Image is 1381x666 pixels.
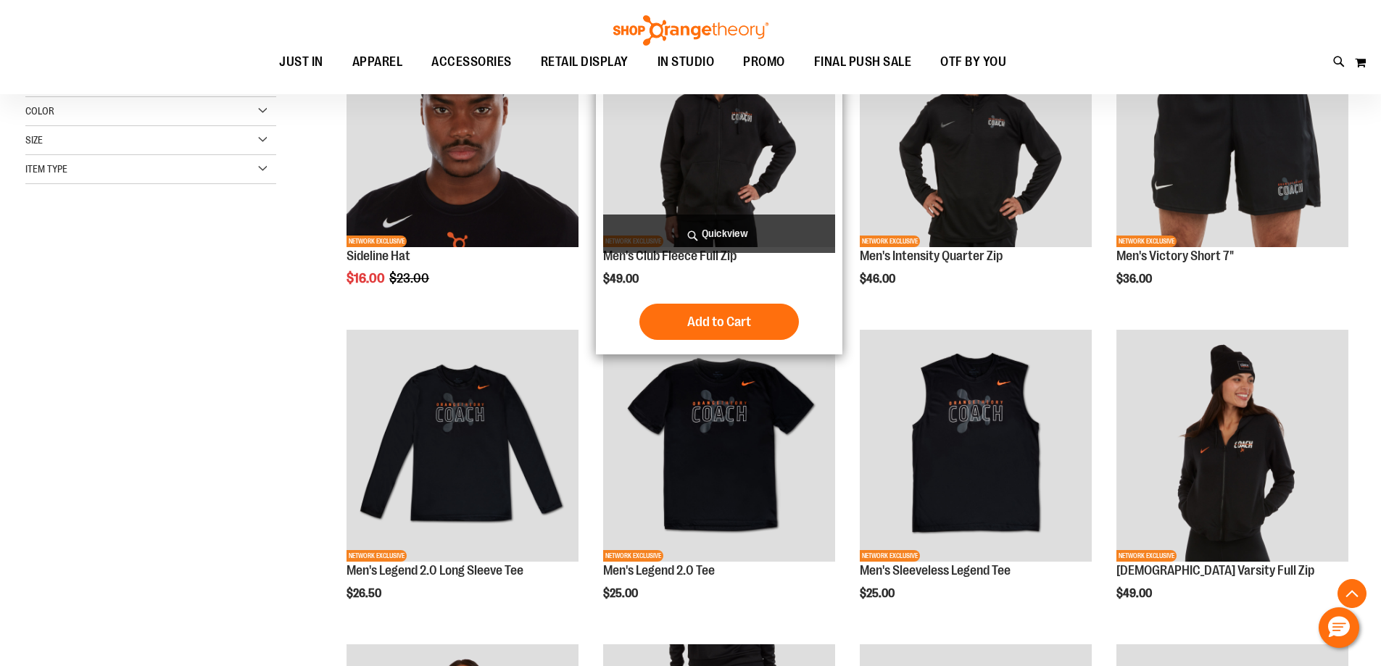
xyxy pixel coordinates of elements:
span: NETWORK EXCLUSIVE [347,550,407,562]
a: OTF Mens Coach FA23 Club Fleece Full Zip - Black primary imageNETWORK EXCLUSIVE [603,15,835,249]
span: Add to Cart [687,314,751,330]
a: OTF Ladies Coach FA23 Varsity Full Zip - Black primary imageNETWORK EXCLUSIVE [1116,330,1348,564]
a: OTF Mens Coach FA23 Intensity Quarter Zip - Black primary imageNETWORK EXCLUSIVE [860,15,1092,249]
a: Quickview [603,215,835,253]
button: Add to Cart [639,304,799,340]
span: NETWORK EXCLUSIVE [603,550,663,562]
a: FINAL PUSH SALE [800,46,926,79]
span: $36.00 [1116,272,1154,286]
span: NETWORK EXCLUSIVE [347,236,407,247]
div: product [596,322,842,637]
img: Sideline Hat primary image [347,15,578,247]
a: Men's Intensity Quarter Zip [860,249,1003,263]
img: OTF Ladies Coach FA23 Varsity Full Zip - Black primary image [1116,330,1348,562]
span: NETWORK EXCLUSIVE [1116,236,1177,247]
div: product [1109,322,1356,637]
a: OTF Mens Coach FA23 Victory Short - Black primary imageNETWORK EXCLUSIVE [1116,15,1348,249]
a: Sideline Hat primary imageSALENETWORK EXCLUSIVE [347,15,578,249]
a: [DEMOGRAPHIC_DATA] Varsity Full Zip [1116,563,1314,578]
img: OTF Mens Coach FA23 Legend 2.0 SS Tee - Black primary image [603,330,835,562]
span: $49.00 [1116,587,1154,600]
img: Shop Orangetheory [611,15,771,46]
div: product [596,8,842,354]
span: Size [25,134,43,146]
span: Color [25,105,54,117]
span: IN STUDIO [658,46,715,78]
span: Item Type [25,163,67,175]
span: PROMO [743,46,785,78]
span: JUST IN [279,46,323,78]
a: OTF Mens Coach FA23 Legend 2.0 LS Tee - Black primary imageNETWORK EXCLUSIVE [347,330,578,564]
span: NETWORK EXCLUSIVE [860,236,920,247]
a: Men's Legend 2.0 Long Sleeve Tee [347,563,523,578]
img: OTF Mens Coach FA23 Intensity Quarter Zip - Black primary image [860,15,1092,247]
button: Back To Top [1338,579,1367,608]
span: APPAREL [352,46,403,78]
a: Men's Club Fleece Full Zip [603,249,737,263]
span: $49.00 [603,272,641,286]
span: NETWORK EXCLUSIVE [860,550,920,562]
div: product [1109,8,1356,322]
a: OTF BY YOU [926,46,1021,79]
a: OTF Mens Coach FA23 Legend Sleeveless Tee - Black primary imageNETWORK EXCLUSIVE [860,330,1092,564]
span: $23.00 [389,271,431,286]
div: product [339,8,586,322]
img: OTF Mens Coach FA23 Club Fleece Full Zip - Black primary image [603,15,835,247]
div: product [853,8,1099,322]
span: $16.00 [347,271,387,286]
a: JUST IN [265,46,338,79]
span: $46.00 [860,272,897,286]
a: PROMO [729,46,800,79]
span: NETWORK EXCLUSIVE [1116,550,1177,562]
span: $26.50 [347,587,383,600]
a: Men's Victory Short 7" [1116,249,1234,263]
a: Men's Legend 2.0 Tee [603,563,715,578]
a: ACCESSORIES [417,46,526,79]
span: ACCESSORIES [431,46,512,78]
div: product [853,322,1099,637]
span: $25.00 [603,587,640,600]
a: IN STUDIO [643,46,729,78]
img: OTF Mens Coach FA23 Victory Short - Black primary image [1116,15,1348,247]
img: OTF Mens Coach FA23 Legend Sleeveless Tee - Black primary image [860,330,1092,562]
span: FINAL PUSH SALE [814,46,912,78]
span: $25.00 [860,587,897,600]
span: RETAIL DISPLAY [541,46,629,78]
a: APPAREL [338,46,418,79]
a: Sideline Hat [347,249,410,263]
div: product [339,322,586,637]
img: OTF Mens Coach FA23 Legend 2.0 LS Tee - Black primary image [347,330,578,562]
span: OTF BY YOU [940,46,1006,78]
a: Men's Sleeveless Legend Tee [860,563,1011,578]
a: OTF Mens Coach FA23 Legend 2.0 SS Tee - Black primary imageNETWORK EXCLUSIVE [603,330,835,564]
button: Hello, have a question? Let’s chat. [1319,607,1359,648]
a: RETAIL DISPLAY [526,46,643,79]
